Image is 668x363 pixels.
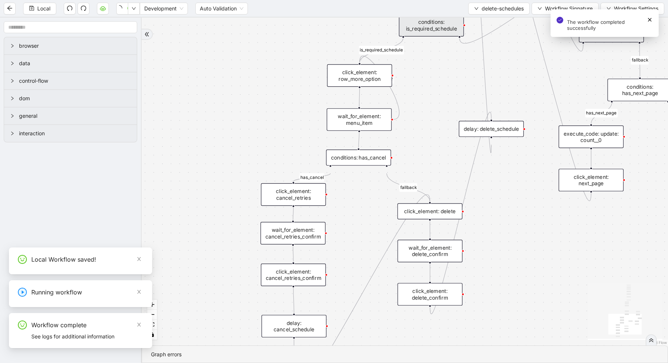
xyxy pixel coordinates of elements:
div: conditions: has_cancel [326,149,391,165]
span: interaction [19,129,131,138]
span: double-right [649,338,654,343]
div: dom [4,90,137,107]
g: Edge from click_element: delete_confirm to delay: delete_schedule [430,112,491,314]
div: execute_code: update: count__0 [559,126,624,148]
div: delay: delete_schedule [459,121,524,137]
div: click_element: cancel_retries [261,183,326,206]
button: down [128,3,140,15]
g: Edge from conditions: is_required_schedule to click_element: row_more_option [359,38,404,62]
span: control-flow [19,77,131,85]
span: right [10,96,15,101]
button: zoom out [147,310,157,320]
div: control-flow [4,72,137,89]
div: delay: cancel_schedule [262,315,327,337]
span: play-circle [127,5,133,11]
span: arrow-left [7,5,13,11]
div: The workflow completed successfully [567,19,643,31]
span: right [10,79,15,83]
span: browser [19,42,131,50]
button: fit view [147,320,157,330]
span: redo [81,5,86,11]
div: wait_for_element: cancel_retries_confirm [261,222,325,244]
button: downdelete-schedules [468,3,530,15]
div: See logs for additional information [31,332,143,341]
button: redo [78,3,89,15]
span: general [19,112,131,120]
div: Graph errors [151,350,659,359]
div: interaction [4,125,137,142]
span: right [10,61,15,66]
span: close [136,322,142,327]
g: Edge from click_element: cancel_retries_confirm to delay: cancel_schedule [293,287,294,313]
button: arrow-left [4,3,16,15]
span: Local [37,4,50,13]
span: down [132,6,136,11]
div: Workflow complete [31,321,143,329]
div: click_element: next_page [559,169,624,191]
span: close [136,256,142,262]
div: click_element: delete [397,203,462,220]
g: Edge from wait_for_element: menu_item to click_element: row_more_option [360,56,399,119]
span: play-circle [18,288,27,297]
div: general [4,107,137,124]
span: smile [18,321,27,329]
span: save [29,6,34,11]
span: down [474,6,479,11]
button: saveLocal [23,3,56,15]
span: cloud-server [100,5,106,11]
button: downWorkflow Signature [532,3,599,15]
a: React Flow attribution [647,340,667,345]
div: conditions: is_required_schedule [399,14,464,37]
div: Running workflow [31,288,143,297]
div: click_element: row_more_option [327,64,392,86]
span: loading [116,6,122,11]
span: double-right [144,32,149,37]
span: dom [19,94,131,102]
span: Development [144,3,183,14]
button: play-circle [116,3,128,15]
span: undo [67,5,73,11]
div: wait_for_element: menu_item [327,108,391,131]
div: click_element: cancel_retries_confirm [261,263,326,286]
g: Edge from click_element: row_more_option to wait_for_element: menu_item [359,88,360,107]
button: toggle interactivity [147,330,157,340]
span: right [10,44,15,48]
span: right [10,114,15,118]
div: click_element: delete_confirm [397,283,462,305]
g: Edge from conditions: has_cancel to click_element: cancel_retries [293,173,330,182]
span: right [10,131,15,136]
g: Edge from conditions: has_next_page to execute_code: update: count__0 [585,102,618,124]
span: close [136,289,142,294]
span: Auto Validation [200,3,243,14]
button: cloud-server [97,3,109,15]
div: Local Workflow saved! [31,255,143,264]
div: wait_for_element: delete_confirm [397,240,462,262]
button: undo [64,3,76,15]
button: zoom in [147,300,157,310]
div: data [4,55,137,72]
span: data [19,59,131,67]
g: Edge from conditions: has_cancel to click_element: delete [387,173,430,202]
g: Edge from conditions: has_next_row to conditions: has_next_page [631,44,649,77]
span: smile [18,255,27,264]
span: delete-schedules [482,4,524,13]
span: down [538,6,542,11]
div: browser [4,37,137,54]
